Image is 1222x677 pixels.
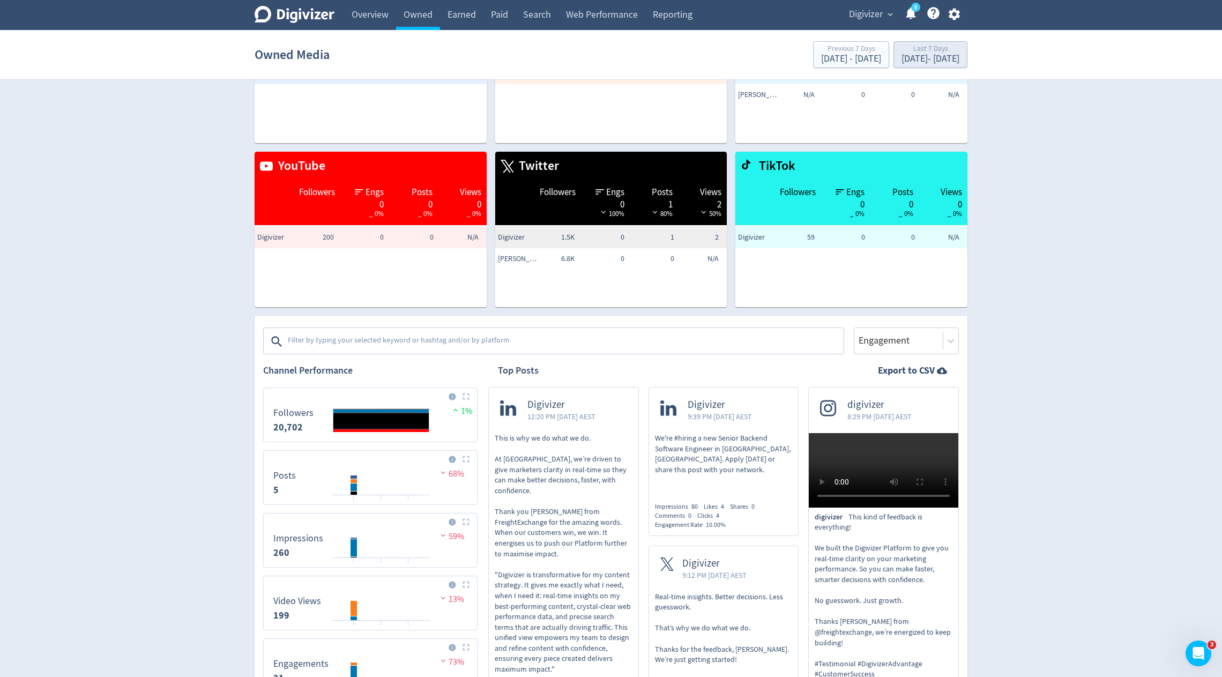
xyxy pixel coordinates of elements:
span: expand_more [885,10,895,19]
img: negative-performance.svg [438,657,449,665]
iframe: Intercom live chat [1186,641,1211,666]
svg: Followers 20,702 [268,392,473,437]
td: 0 [817,227,867,248]
span: Engs [366,186,384,199]
div: 0 [826,198,865,207]
table: customized table [495,152,727,307]
span: Posts [652,186,673,199]
svg: Posts 5 [268,455,473,500]
table: customized table [735,152,967,307]
div: [DATE] - [DATE] [821,54,881,64]
svg: Video Views 199 [268,581,473,626]
td: 2 [677,227,727,248]
div: 0 [346,198,384,207]
img: negative-performance.svg [438,468,449,477]
span: Posts [892,186,913,199]
div: 0 [394,198,433,207]
div: Comments [655,511,697,520]
span: Digivizer [688,399,752,411]
span: 9:39 PM [DATE] AEST [688,411,752,422]
img: negative-performance.svg [438,594,449,602]
span: 80 [691,502,698,511]
td: 0 [817,84,867,106]
span: 1% [450,406,472,416]
strong: 20,702 [273,421,303,434]
span: Digivizer [738,232,781,243]
img: Placeholder [463,456,470,463]
td: 0 [386,227,436,248]
td: N/A [436,227,486,248]
td: 59 [768,227,817,248]
span: Twitter [513,157,559,175]
strong: 199 [273,609,289,622]
span: Digivizer [682,557,747,570]
svg: Impressions 260 [268,518,473,563]
div: 0 [586,198,624,207]
span: YouTube [273,157,325,175]
strong: 5 [273,483,279,496]
div: 2 [683,198,721,207]
strong: Export to CSV [878,364,935,377]
div: Likes [704,502,730,511]
img: negative-performance.svg [438,531,449,539]
span: digivizer [847,399,912,411]
td: 200 [287,227,337,248]
span: _ 0% [948,209,962,218]
span: 8:29 PM [DATE] AEST [847,411,912,422]
button: Last 7 Days[DATE]- [DATE] [893,41,967,68]
span: _ 0% [850,209,865,218]
td: N/A [918,84,967,106]
a: 5 [911,3,920,12]
text: 30/08 [402,499,415,507]
text: 28/08 [375,562,388,569]
dt: Video Views [273,595,321,607]
text: 30/08 [402,624,415,632]
button: Previous 7 Days[DATE] - [DATE] [813,41,889,68]
div: 1 [635,198,673,207]
div: Last 7 Days [901,45,959,54]
p: We're #hiring a new Senior Backend Software Engineer in [GEOGRAPHIC_DATA], [GEOGRAPHIC_DATA]. App... [655,433,793,475]
span: Followers [540,186,576,199]
span: 73% [438,657,464,667]
span: 13% [438,594,464,605]
span: 80% [650,209,673,218]
span: Views [700,186,721,199]
td: 0 [337,227,386,248]
span: Emma Lo Russo [738,90,781,100]
div: Impressions [655,502,704,511]
img: positive-performance.svg [450,406,461,414]
text: 28/08 [375,624,388,632]
div: Shares [730,502,761,511]
span: Views [941,186,962,199]
dt: Posts [273,470,296,482]
td: 0 [868,84,918,106]
span: 0 [751,502,755,511]
span: Followers [780,186,816,199]
img: negative-performance-white.svg [598,208,609,216]
span: 100% [598,209,624,218]
span: _ 0% [369,209,384,218]
div: Previous 7 Days [821,45,881,54]
span: 4 [716,511,719,520]
span: _ 0% [418,209,433,218]
span: 50% [698,209,721,218]
span: Posts [412,186,433,199]
img: negative-performance-white.svg [698,208,709,216]
a: Digivizer9:39 PM [DATE] AESTWe're #hiring a new Senior Backend Software Engineer in [GEOGRAPHIC_D... [649,388,799,494]
span: Views [460,186,481,199]
span: 10.00% [706,520,726,529]
td: N/A [918,227,967,248]
td: 1.5K [527,227,577,248]
table: customized table [255,152,487,307]
text: 30/08 [402,562,415,569]
text: 5 [914,4,917,11]
span: TikTok [754,157,795,175]
td: N/A [677,248,727,270]
div: Engagement Rate [655,520,732,530]
td: N/A [768,84,817,106]
text: 28/08 [375,499,388,507]
span: Digivizer [849,6,883,23]
span: Emma Lo Russo [498,254,541,264]
span: _ 0% [899,209,913,218]
text: 26/08 [347,624,361,632]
